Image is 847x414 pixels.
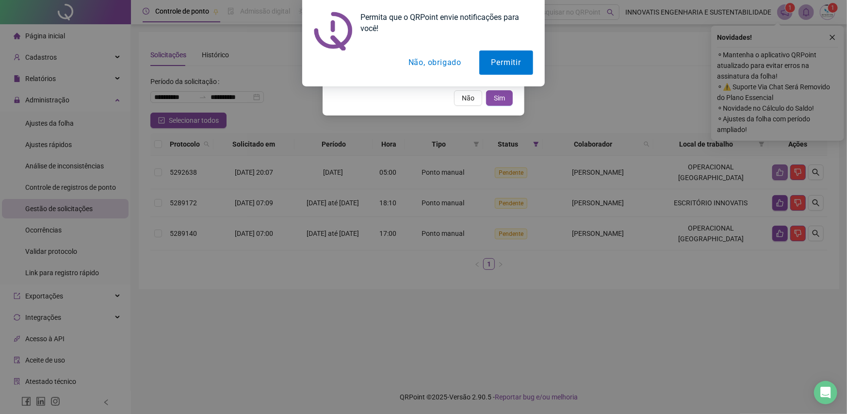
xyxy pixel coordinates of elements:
div: Open Intercom Messenger [814,381,837,404]
button: Não, obrigado [396,50,473,75]
span: Sim [494,93,505,103]
button: Sim [486,90,513,106]
img: notification icon [314,12,353,50]
span: Não [462,93,474,103]
button: Não [454,90,482,106]
button: Permitir [479,50,533,75]
div: Permita que o QRPoint envie notificações para você! [353,12,533,34]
